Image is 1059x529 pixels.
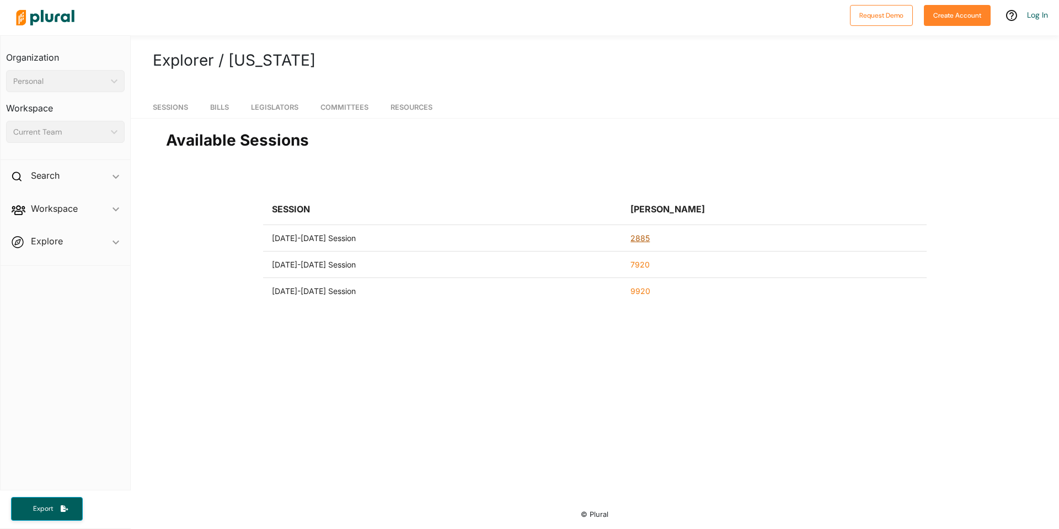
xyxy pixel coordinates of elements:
[153,92,188,118] a: Sessions
[272,194,310,225] div: Session
[210,103,229,111] span: Bills
[630,194,705,225] div: [PERSON_NAME]
[153,103,188,111] span: Sessions
[31,169,60,181] h2: Search
[251,92,298,118] a: Legislators
[850,9,913,20] a: Request Demo
[251,103,298,111] span: Legislators
[391,103,432,111] span: Resources
[13,126,106,138] div: Current Team
[272,233,356,243] div: [DATE]-[DATE] Session
[1027,10,1048,20] a: Log In
[272,286,356,296] div: [DATE]-[DATE] Session
[153,49,1037,72] h1: Explorer / [US_STATE]
[630,233,650,243] a: 2885
[320,103,368,111] span: Committees
[320,92,368,118] a: Committees
[272,260,356,269] div: [DATE]-[DATE] Session
[581,510,608,519] small: © Plural
[272,205,310,213] div: Session
[630,205,705,213] div: [PERSON_NAME]
[210,92,229,118] a: Bills
[850,5,913,26] button: Request Demo
[6,41,125,66] h3: Organization
[630,260,650,269] a: 7920
[391,92,432,118] a: Resources
[924,9,991,20] a: Create Account
[25,504,61,514] span: Export
[630,286,650,296] a: 9920
[924,5,991,26] button: Create Account
[13,76,106,87] div: Personal
[166,131,1024,150] h2: Available Sessions
[11,497,83,521] button: Export
[6,92,125,116] h3: Workspace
